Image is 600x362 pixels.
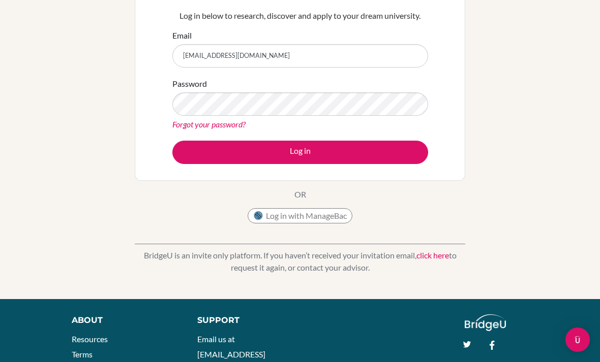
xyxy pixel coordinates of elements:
[72,314,174,326] div: About
[172,119,246,129] a: Forgot your password?
[172,29,192,42] label: Email
[416,250,449,260] a: click here
[248,208,352,223] button: Log in with ManageBac
[172,78,207,90] label: Password
[172,141,428,164] button: Log in
[294,188,306,201] p: OR
[135,249,465,274] p: BridgeU is an invite only platform. If you haven’t received your invitation email, to request it ...
[465,314,506,331] img: logo_white@2x-f4f0deed5e89b7ecb1c2cc34c3e3d731f90f0f143d5ea2071677605dd97b5244.png
[72,349,93,359] a: Terms
[72,334,108,344] a: Resources
[172,10,428,22] p: Log in below to research, discover and apply to your dream university.
[197,314,290,326] div: Support
[565,327,590,352] div: Open Intercom Messenger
